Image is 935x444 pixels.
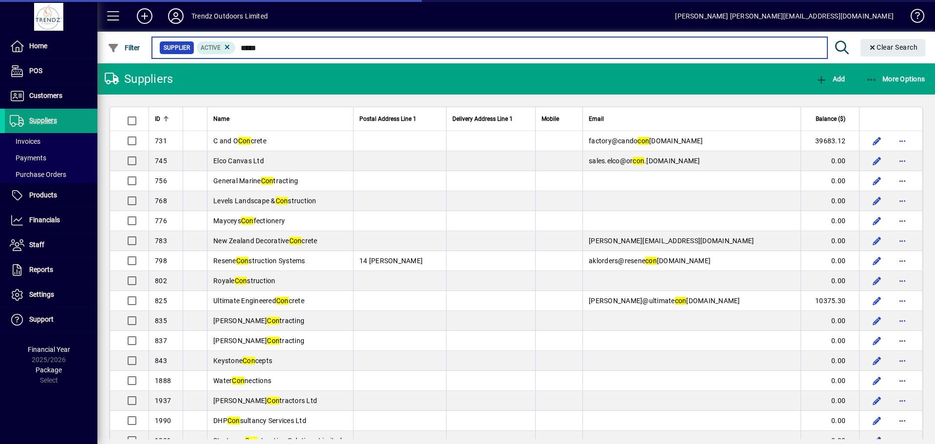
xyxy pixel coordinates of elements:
button: More options [895,193,910,209]
button: More options [895,293,910,309]
em: Con [267,337,280,345]
span: Package [36,366,62,374]
a: Products [5,183,97,208]
button: More options [895,373,910,388]
div: Suppliers [105,71,173,87]
button: Filter [105,39,143,57]
span: 843 [155,357,167,365]
button: More options [895,353,910,368]
span: Support [29,315,54,323]
span: aklorders@resene [DOMAIN_NAME] [589,257,711,265]
button: Edit [869,233,885,249]
span: 1990 [155,417,171,425]
a: Home [5,34,97,58]
button: More options [895,393,910,408]
button: Clear [860,39,926,57]
span: C and O crete [213,137,266,145]
span: Filter [108,44,140,52]
span: 756 [155,177,167,185]
span: Resene struction Systems [213,257,305,265]
em: Con [227,417,240,425]
span: ID [155,114,160,124]
button: Edit [869,353,885,368]
span: New Zealand Decorative crete [213,237,318,245]
em: Con [232,377,244,385]
button: Edit [869,373,885,388]
button: Edit [869,213,885,229]
button: More options [895,213,910,229]
button: Edit [869,253,885,269]
span: Add [816,75,845,83]
em: Con [267,397,280,405]
span: Home [29,42,47,50]
span: Postal Address Line 1 [359,114,416,124]
span: 731 [155,137,167,145]
span: factory@cando [DOMAIN_NAME] [589,137,703,145]
span: Active [201,44,221,51]
span: Customers [29,92,62,99]
em: Con [243,357,255,365]
span: [PERSON_NAME]@ultimate [DOMAIN_NAME] [589,297,740,305]
span: Levels Landscape & struction [213,197,317,205]
span: Financials [29,216,60,224]
span: Balance ($) [816,114,845,124]
a: Knowledge Base [903,2,923,34]
button: More Options [863,70,928,88]
div: Trendz Outdoors Limited [191,8,268,24]
button: More options [895,133,910,149]
button: Edit [869,293,885,309]
span: Purchase Orders [10,171,66,178]
em: Con [276,297,289,305]
td: 0.00 [801,191,859,211]
button: Edit [869,193,885,209]
span: Mayceys fectionery [213,217,285,225]
td: 0.00 [801,331,859,351]
span: Staff [29,241,44,249]
span: 835 [155,317,167,325]
span: More Options [866,75,925,83]
td: 0.00 [801,411,859,431]
td: 39683.12 [801,131,859,151]
button: More options [895,413,910,428]
em: Con [276,197,288,205]
span: Invoices [10,137,40,145]
span: Products [29,191,57,199]
button: Edit [869,153,885,169]
td: 0.00 [801,251,859,271]
span: 798 [155,257,167,265]
span: General Marine tracting [213,177,298,185]
em: Con [289,237,302,245]
span: 745 [155,157,167,165]
mat-chip: Activation Status: Active [197,41,236,54]
span: 1937 [155,397,171,405]
span: Royale struction [213,277,276,285]
span: Keystone cepts [213,357,272,365]
span: Payments [10,154,46,162]
a: Customers [5,84,97,108]
button: Edit [869,413,885,428]
button: Edit [869,173,885,189]
span: 802 [155,277,167,285]
button: More options [895,253,910,269]
em: Con [236,257,249,265]
div: Balance ($) [807,114,854,124]
span: Financial Year [28,346,70,353]
a: Support [5,308,97,332]
span: Delivery Address Line 1 [452,114,513,124]
span: Water nections [213,377,271,385]
div: ID [155,114,177,124]
span: 783 [155,237,167,245]
a: Staff [5,233,97,257]
a: Payments [5,150,97,166]
em: con [637,137,649,145]
a: Financials [5,208,97,232]
td: 0.00 [801,271,859,291]
td: 0.00 [801,151,859,171]
button: More options [895,153,910,169]
em: con [645,257,657,265]
button: More options [895,233,910,249]
td: 10375.30 [801,291,859,311]
div: [PERSON_NAME] [PERSON_NAME][EMAIL_ADDRESS][DOMAIN_NAME] [675,8,894,24]
button: More options [895,173,910,189]
em: Con [238,137,251,145]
